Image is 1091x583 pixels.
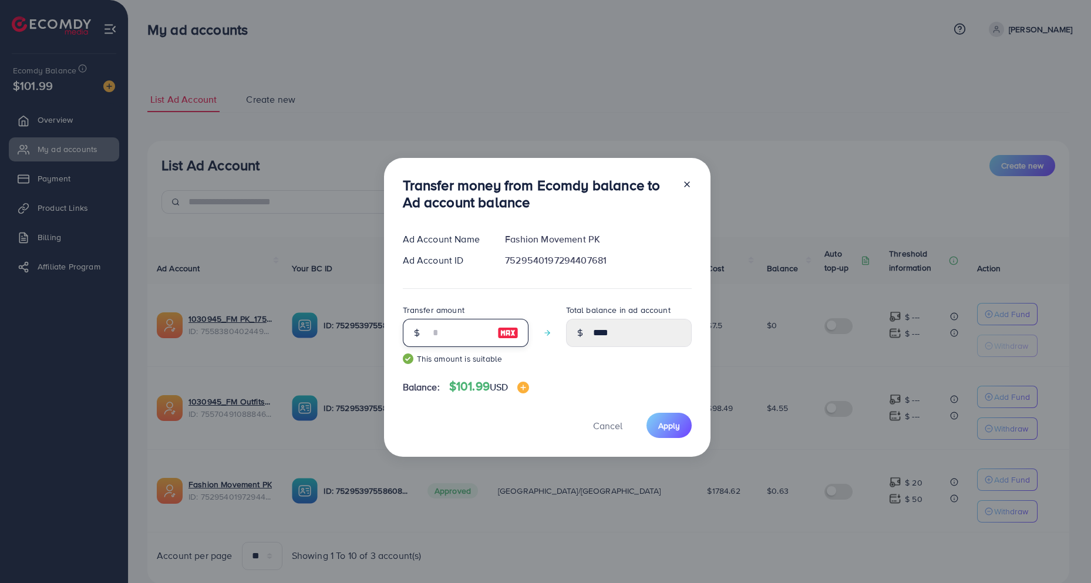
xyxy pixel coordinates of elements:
[403,304,464,316] label: Transfer amount
[593,419,622,432] span: Cancel
[393,232,496,246] div: Ad Account Name
[490,380,508,393] span: USD
[566,304,671,316] label: Total balance in ad account
[1041,530,1082,574] iframe: Chat
[449,379,530,394] h4: $101.99
[497,326,518,340] img: image
[403,353,413,364] img: guide
[578,413,637,438] button: Cancel
[496,232,701,246] div: Fashion Movement PK
[496,254,701,267] div: 7529540197294407681
[646,413,692,438] button: Apply
[403,353,528,365] small: This amount is suitable
[658,420,680,432] span: Apply
[403,177,673,211] h3: Transfer money from Ecomdy balance to Ad account balance
[403,380,440,394] span: Balance:
[517,382,529,393] img: image
[393,254,496,267] div: Ad Account ID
